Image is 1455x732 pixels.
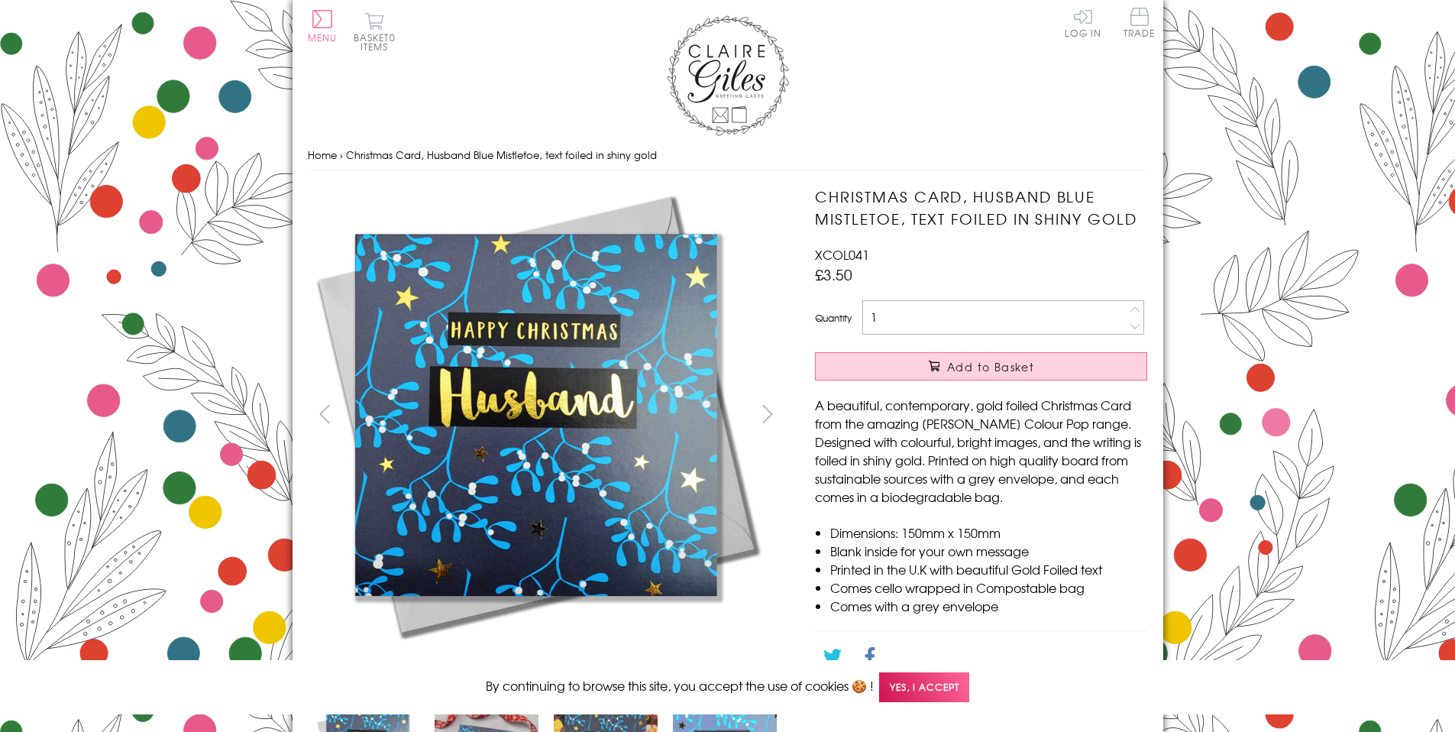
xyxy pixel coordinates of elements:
h1: Christmas Card, Husband Blue Mistletoe, text foiled in shiny gold [815,186,1147,230]
button: Basket0 items [354,12,396,51]
li: Dimensions: 150mm x 150mm [830,523,1147,542]
button: Add to Basket [815,352,1147,381]
label: Quantity [815,311,852,325]
span: Trade [1124,8,1156,37]
span: Yes, I accept [879,672,969,702]
a: Home [308,147,337,162]
li: Printed in the U.K with beautiful Gold Foiled text [830,560,1147,578]
img: Claire Giles Greetings Cards [667,15,789,136]
button: Menu [308,10,338,42]
p: A beautiful, contemporary, gold foiled Christmas Card from the amazing [PERSON_NAME] Colour Pop r... [815,396,1147,506]
span: Add to Basket [947,359,1034,374]
a: Log In [1065,8,1101,37]
span: 0 items [361,31,396,53]
span: Christmas Card, Husband Blue Mistletoe, text foiled in shiny gold [346,147,657,162]
span: › [340,147,343,162]
button: prev [308,397,342,431]
span: Menu [308,31,338,44]
li: Comes cello wrapped in Compostable bag [830,578,1147,597]
button: next [750,397,784,431]
nav: breadcrumbs [308,140,1148,171]
img: Christmas Card, Husband Blue Mistletoe, text foiled in shiny gold [307,186,765,644]
a: Trade [1124,8,1156,40]
li: Comes with a grey envelope [830,597,1147,615]
li: Blank inside for your own message [830,542,1147,560]
span: £3.50 [815,264,852,285]
img: Christmas Card, Husband Blue Mistletoe, text foiled in shiny gold [784,186,1243,644]
span: XCOL041 [815,245,869,264]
